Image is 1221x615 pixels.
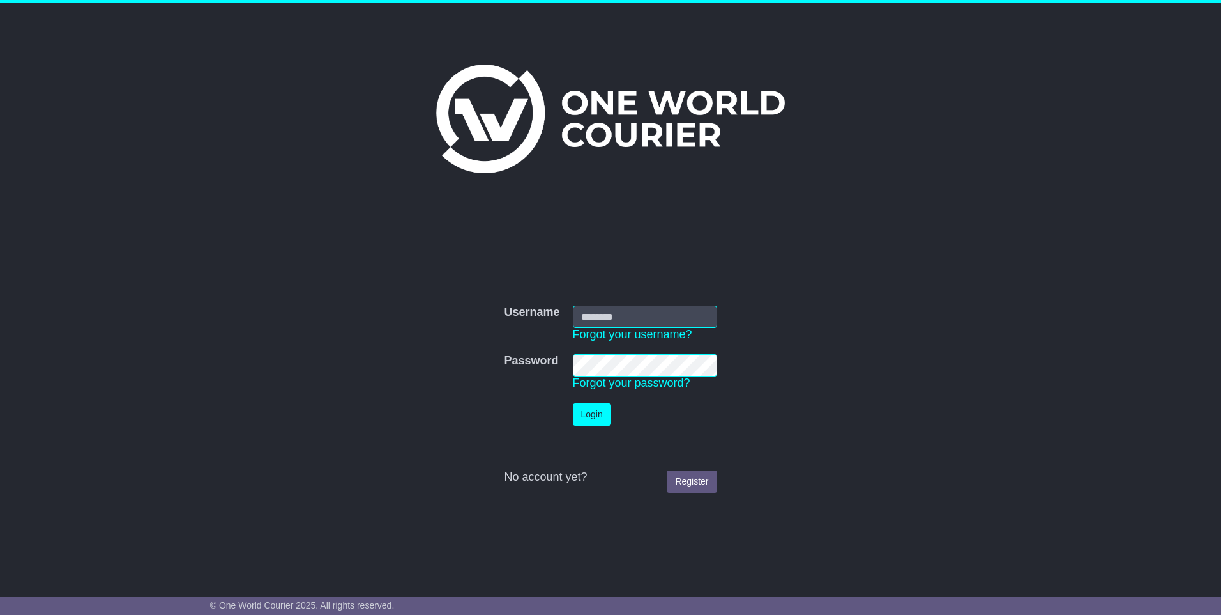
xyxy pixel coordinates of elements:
button: Login [573,403,611,426]
a: Forgot your username? [573,328,692,341]
img: One World [436,65,785,173]
a: Forgot your password? [573,377,690,389]
label: Username [504,306,559,320]
a: Register [667,471,717,493]
label: Password [504,354,558,368]
div: No account yet? [504,471,717,485]
span: © One World Courier 2025. All rights reserved. [210,600,395,611]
